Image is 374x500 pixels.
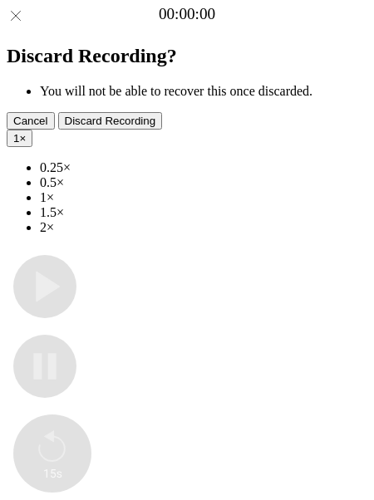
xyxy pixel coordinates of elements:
li: 2× [40,220,367,235]
li: 0.25× [40,160,367,175]
li: You will not be able to recover this once discarded. [40,84,367,99]
a: 00:00:00 [159,5,215,23]
button: Cancel [7,112,55,130]
li: 1.5× [40,205,367,220]
li: 0.5× [40,175,367,190]
button: Discard Recording [58,112,163,130]
h2: Discard Recording? [7,45,367,67]
span: 1 [13,132,19,145]
button: 1× [7,130,32,147]
li: 1× [40,190,367,205]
